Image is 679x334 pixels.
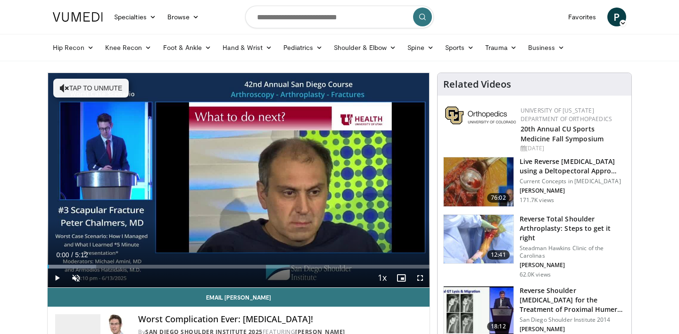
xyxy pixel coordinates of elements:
h3: Reverse Total Shoulder Arthroplasty: Steps to get it right [520,214,626,243]
div: [DATE] [521,144,624,153]
img: 684033_3.png.150x105_q85_crop-smart_upscale.jpg [444,157,513,206]
p: Steadman Hawkins Clinic of the Carolinas [520,244,626,260]
video-js: Video Player [48,73,430,288]
a: Favorites [563,8,602,26]
a: Knee Recon [99,38,157,57]
span: 18:12 [487,322,510,331]
p: [PERSON_NAME] [520,187,626,195]
a: P [607,8,626,26]
a: University of [US_STATE] Department of Orthopaedics [521,106,612,123]
a: Browse [162,8,205,26]
a: Specialties [108,8,162,26]
span: / [71,251,73,259]
a: Business [522,38,571,57]
button: Tap to unmute [53,79,129,98]
img: VuMedi Logo [53,12,103,22]
a: Trauma [480,38,522,57]
h3: Reverse Shoulder [MEDICAL_DATA] for the Treatment of Proximal Humeral … [520,286,626,314]
a: Pediatrics [278,38,328,57]
a: Sports [439,38,480,57]
a: 20th Annual CU Sports Medicine Fall Symposium [521,124,604,143]
a: Hip Recon [47,38,99,57]
p: 62.0K views [520,271,551,278]
div: Progress Bar [48,265,430,269]
p: Current Concepts in [MEDICAL_DATA] [520,178,626,185]
h3: Live Reverse [MEDICAL_DATA] using a Deltopectoral Appro… [520,157,626,176]
img: 326034_0000_1.png.150x105_q85_crop-smart_upscale.jpg [444,215,513,264]
a: Foot & Ankle [157,38,217,57]
button: Unmute [66,269,85,287]
a: 76:02 Live Reverse [MEDICAL_DATA] using a Deltopectoral Appro… Current Concepts in [MEDICAL_DATA]... [443,157,626,207]
a: Shoulder & Elbow [328,38,402,57]
p: San Diego Shoulder Institute 2014 [520,316,626,324]
span: 76:02 [487,193,510,203]
p: [PERSON_NAME] [520,261,626,269]
p: 171.7K views [520,196,554,204]
span: 5:12 [75,251,88,259]
h4: Related Videos [443,79,511,90]
h4: Worst Complication Ever: [MEDICAL_DATA]! [138,314,422,325]
button: Play [48,269,66,287]
span: 0:00 [56,251,69,259]
span: 12:41 [487,250,510,260]
a: 12:41 Reverse Total Shoulder Arthroplasty: Steps to get it right Steadman Hawkins Clinic of the C... [443,214,626,278]
p: [PERSON_NAME] [520,326,626,333]
input: Search topics, interventions [245,6,434,28]
button: Fullscreen [411,269,430,287]
a: Hand & Wrist [217,38,278,57]
a: Email [PERSON_NAME] [48,288,430,307]
img: 355603a8-37da-49b6-856f-e00d7e9307d3.png.150x105_q85_autocrop_double_scale_upscale_version-0.2.png [445,106,516,124]
button: Enable picture-in-picture mode [392,269,411,287]
button: Playback Rate [373,269,392,287]
a: Spine [402,38,439,57]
